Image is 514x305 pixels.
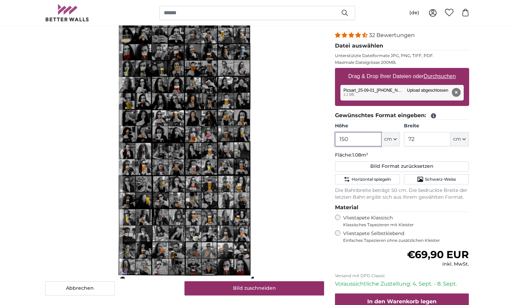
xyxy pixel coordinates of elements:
[345,70,459,83] label: Drag & Drop Ihrer Dateien oder
[343,238,469,243] span: Einfaches Tapezieren ohne zusätzlichen Kleister
[404,123,469,129] label: Breite
[352,177,391,182] span: Horizontal spiegeln
[343,215,463,228] label: Vliestapete Klassisch
[367,298,437,305] span: In den Warenkorb legen
[404,174,469,184] button: Schwarz-Weiss
[424,73,456,79] u: Durchsuchen
[45,281,115,295] button: Abbrechen
[335,53,469,58] p: Unterstützte Dateiformate JPG, PNG, TIFF, PDF.
[335,280,469,288] p: Voraussichtliche Zustellung: 4. Sept. - 8. Sept.
[343,230,469,243] label: Vliestapete Selbstklebend
[335,42,469,50] legend: Datei auswählen
[335,123,400,129] label: Höhe
[335,32,369,38] span: 4.31 stars
[184,281,324,295] button: Bild zuschneiden
[335,187,469,201] p: Die Bahnbreite beträgt 50 cm. Die bedruckte Breite der letzten Bahn ergibt sich aus Ihrem gewählt...
[407,261,469,268] div: inkl. MwSt.
[335,174,400,184] button: Horizontal spiegeln
[335,203,469,212] legend: Material
[384,136,392,143] span: cm
[382,132,400,146] button: cm
[404,7,425,19] button: (de)
[335,111,469,120] legend: Gewünschtes Format eingeben:
[343,222,463,228] span: Klassisches Tapezieren mit Kleister
[335,152,469,159] p: Fläche:
[45,4,89,21] img: Betterwalls
[335,273,469,279] p: Versand mit DPD Classic
[450,132,469,146] button: cm
[453,136,461,143] span: cm
[352,152,368,158] span: 1.08m²
[369,32,415,38] span: 32 Bewertungen
[425,177,456,182] span: Schwarz-Weiss
[335,60,469,65] p: Maximale Dateigrösse 200MB.
[335,161,469,172] button: Bild Format zurücksetzen
[407,248,469,261] span: €69,90 EUR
